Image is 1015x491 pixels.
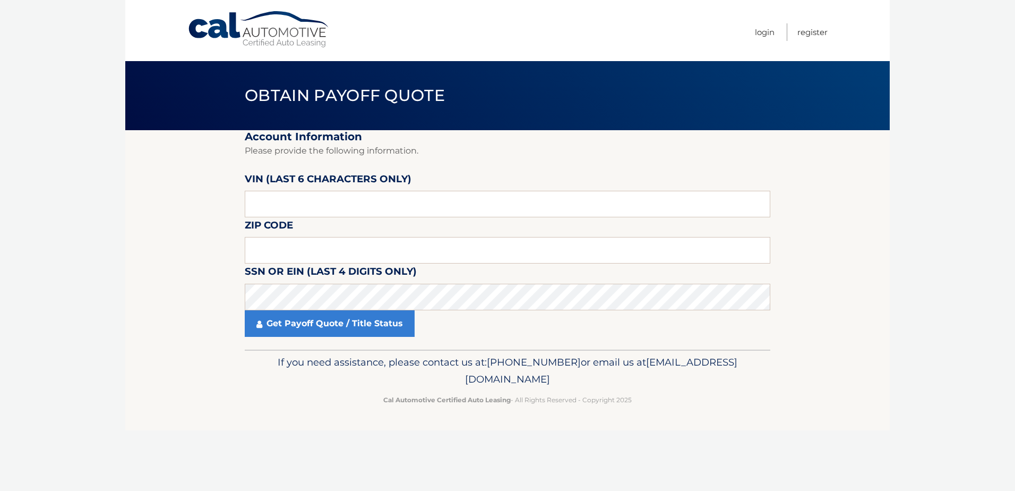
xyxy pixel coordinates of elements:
a: Get Payoff Quote / Title Status [245,310,415,337]
p: If you need assistance, please contact us at: or email us at [252,354,763,388]
a: Cal Automotive [187,11,331,48]
label: Zip Code [245,217,293,237]
span: [PHONE_NUMBER] [487,356,581,368]
a: Register [797,23,828,41]
p: Please provide the following information. [245,143,770,158]
span: Obtain Payoff Quote [245,86,445,105]
p: - All Rights Reserved - Copyright 2025 [252,394,763,405]
h2: Account Information [245,130,770,143]
label: VIN (last 6 characters only) [245,171,411,191]
label: SSN or EIN (last 4 digits only) [245,264,417,283]
strong: Cal Automotive Certified Auto Leasing [383,396,511,404]
a: Login [755,23,775,41]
